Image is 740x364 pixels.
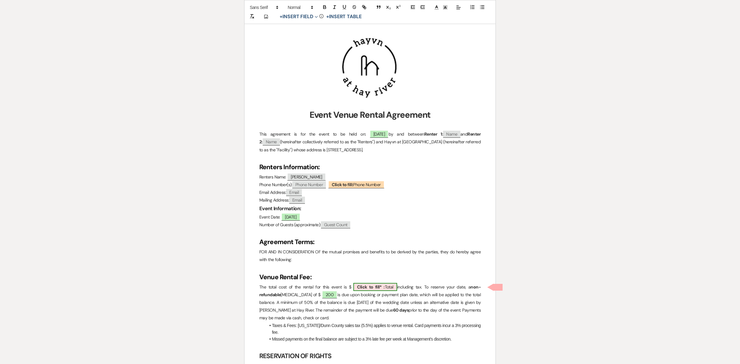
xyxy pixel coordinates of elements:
span: Name [443,131,460,138]
span: [DATE] [370,130,389,138]
button: +Insert Table [324,13,364,20]
p: The total cost of the rental for this event is $ including tax. To reserve your date, a [MEDICAL_... [259,283,481,322]
span: Phone Number [328,181,384,188]
span: [DATE] [281,213,300,221]
strong: Agreement Terms: [259,238,314,246]
span: + [280,14,282,19]
strong: Renter 1: [424,131,443,137]
p: Phone Number(s): [259,181,481,189]
li: Taxes & Fees: [US_STATE]/Dunn County sales tax (5.5%) applies to venue rental. Card payments incu... [265,322,481,336]
p: Event Date: [259,213,481,221]
strong: non-refundable [259,284,481,297]
span: Email [286,189,302,196]
b: Click to fill* : [357,284,384,290]
span: [PERSON_NAME] [287,173,326,181]
span: Header Formats [285,4,315,11]
strong: Event Venue Rental Agreement [310,109,431,121]
p: Number of Guests (approximate): [259,221,481,229]
span: + [326,14,329,19]
p: Email Address: [259,189,481,196]
strong: Venue Rental Fee: [259,273,311,281]
button: Insert Field [277,13,320,20]
span: Phone Number [292,181,326,188]
p: This agreement is for the event to be held on: by and between and (hereinafter collectively refer... [259,130,481,154]
img: Screen Shot 2025-02-06 at 2.50.25 PM.png [340,37,398,99]
p: Mailing Address: [259,196,481,204]
span: Email [289,197,305,204]
strong: 60 days [393,307,409,313]
li: Missed payments on the final balance are subject to a 3% late fee per week at Management’s discre... [265,336,481,342]
p: FOR AND IN CONSIDERATION OF the mutual promises and benefits to be derived by the parties, they d... [259,248,481,264]
span: Guest Count [321,221,351,228]
strong: Event Information: [259,205,301,212]
span: Alignment [454,4,463,11]
strong: Renters Information: [259,163,319,171]
span: 200 [322,291,337,298]
span: Text Color [432,4,441,11]
b: Click to fill: [332,182,353,187]
span: Name [263,138,280,145]
span: Total [353,283,397,291]
span: Text Background Color [441,4,450,11]
p: Renters Name: [259,173,481,181]
strong: RESERVATION OF RIGHTS [259,352,331,360]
